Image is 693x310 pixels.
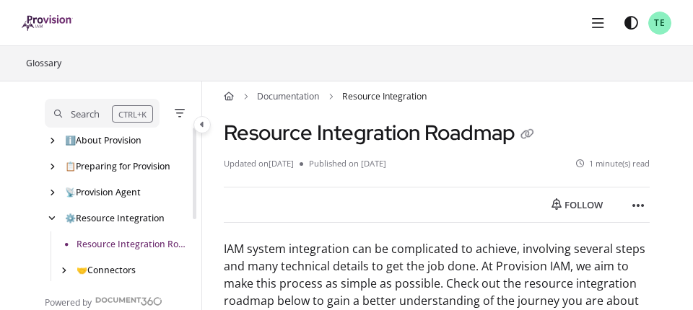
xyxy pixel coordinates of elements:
[71,106,100,122] div: Search
[77,264,136,278] a: Connectors
[65,160,76,172] span: 📋
[627,193,650,216] button: Article more options
[65,186,76,198] span: 📡
[22,15,73,31] a: Project logo
[45,160,59,172] div: arrow
[257,90,319,104] a: Documentation
[171,105,188,122] button: Filter
[65,134,76,146] span: ℹ️
[45,99,160,128] button: Search
[342,90,427,104] span: Resource Integration
[77,264,87,276] span: 🤝
[56,264,71,276] div: arrow
[45,296,92,310] span: Powered by
[45,292,162,310] a: Powered by Document360 - opens in a new tab
[25,56,63,72] a: Glossary
[654,17,666,30] span: TE
[300,157,386,169] li: Published on [DATE]
[77,238,188,252] a: Resource Integration Roadmap
[539,193,615,216] button: Follow
[224,120,539,146] h1: Resource Integration Roadmap
[65,160,170,174] a: Preparing for Provision
[224,90,234,104] a: Home
[65,212,165,226] a: Resource Integration
[620,12,643,35] button: Theme options
[586,12,609,35] button: Show menu
[45,186,59,198] div: arrow
[22,15,73,31] img: brand logo
[65,212,76,224] span: ⚙️
[648,12,671,35] button: TE
[95,297,162,306] img: Document360
[45,212,59,224] div: arrow
[515,123,539,146] button: Copy link of Resource Integration Roadmap
[65,134,141,148] a: About Provision
[224,157,300,169] li: Updated on [DATE]
[193,116,211,133] button: Category toggle
[112,105,153,123] div: CTRL+K
[65,186,141,200] a: Provision Agent
[576,157,650,169] li: 1 minute(s) read
[45,134,59,146] div: arrow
